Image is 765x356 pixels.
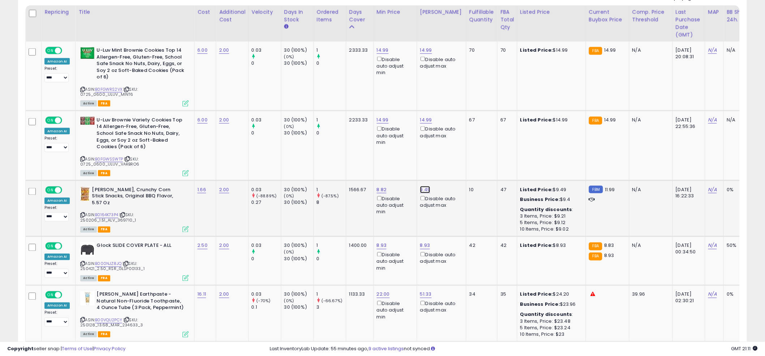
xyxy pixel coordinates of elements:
[197,47,208,54] a: 6.00
[46,117,55,123] span: ON
[589,243,602,250] small: FBA
[44,254,70,260] div: Amazon AI
[95,261,121,267] a: B000NJZ8JQ
[377,300,411,320] div: Disable auto adjust min
[520,301,560,308] b: Business Price:
[520,301,580,308] div: $23.96
[727,291,751,298] div: 0%
[317,256,346,262] div: 0
[708,242,717,249] a: N/A
[469,291,492,298] div: 34
[676,243,700,256] div: [DATE] 00:34:50
[80,186,189,232] div: ASIN:
[95,156,123,162] a: B0FGWSSWTP
[61,117,73,123] span: OFF
[420,125,461,139] div: Disable auto adjust max
[632,186,667,193] div: N/A
[252,304,281,311] div: 0.1
[317,47,346,53] div: 1
[317,60,346,67] div: 0
[676,117,700,130] div: [DATE] 22:55:36
[708,47,717,54] a: N/A
[270,346,758,352] div: Last InventoryLab Update: 55 minutes ago, not synced.
[256,298,271,304] small: (-70%)
[219,291,229,298] a: 2.00
[94,345,125,352] a: Privacy Policy
[219,186,229,193] a: 2.00
[97,47,184,82] b: U-Luv Mint Brownie Cookies Top 14 Allergen-Free, Gluten-Free, School Safe Snack No Nuts, Dairy, E...
[284,291,313,298] div: 30 (100%)
[420,195,461,209] div: Disable auto adjust max
[252,130,281,136] div: 0
[676,8,702,39] div: Last Purchase Date (GMT)
[44,58,70,65] div: Amazon AI
[284,249,294,255] small: (0%)
[284,193,294,199] small: (0%)
[317,200,346,206] div: 8
[520,186,553,193] b: Listed Price:
[80,156,139,167] span: | SKU: 0725_0600_ULUV_VARBRO6
[727,8,753,23] div: BB Share 24h.
[317,117,346,123] div: 1
[520,226,580,233] div: 10 Items, Price: $9.02
[197,186,206,193] a: 1.66
[520,325,580,331] div: 5 Items, Price: $23.24
[80,86,138,97] span: | SKU: 0725_0600_ULUV_MINT6
[197,8,213,16] div: Cost
[632,47,667,53] div: N/A
[520,206,572,213] b: Quantity discounts
[469,243,492,249] div: 42
[44,66,70,82] div: Preset:
[80,291,189,337] div: ASIN:
[420,242,430,249] a: 8.93
[589,117,602,125] small: FBA
[80,261,145,272] span: | SKU: 250421_2.50_RSR_GLSP00133_1
[469,186,492,193] div: 10
[252,200,281,206] div: 0.27
[97,243,184,251] b: Glock SLIDE COVER PLATE - ALL
[420,47,432,54] a: 14.99
[219,116,229,124] a: 2.00
[604,242,614,249] span: 8.83
[62,345,93,352] a: Terms of Use
[520,291,553,298] b: Listed Price:
[420,186,431,193] a: 9.49
[520,312,580,318] div: :
[708,8,721,16] div: MAP
[252,186,281,193] div: 0.03
[377,251,411,271] div: Disable auto adjust min
[589,8,626,23] div: Current Buybox Price
[632,291,667,298] div: 39.96
[420,291,432,298] a: 51.33
[520,318,580,325] div: 3 Items, Price: $23.48
[676,291,700,304] div: [DATE] 02:30:21
[520,331,580,338] div: 10 Items, Price: $23
[252,256,281,262] div: 0
[44,262,70,278] div: Preset:
[727,47,751,53] div: N/A
[377,186,387,193] a: 8.82
[46,292,55,298] span: ON
[44,310,70,327] div: Preset:
[98,100,110,107] span: FBA
[589,47,602,55] small: FBA
[420,8,463,16] div: [PERSON_NAME]
[349,47,368,53] div: 2333.33
[708,116,717,124] a: N/A
[219,47,229,54] a: 2.00
[252,60,281,67] div: 0
[80,212,136,223] span: | SKU: 250206_1.51_ALV_369710_1
[197,291,206,298] a: 16.11
[284,256,313,262] div: 30 (100%)
[708,291,717,298] a: N/A
[317,186,346,193] div: 1
[284,54,294,60] small: (0%)
[727,243,751,249] div: 50%
[98,331,110,338] span: FBA
[604,116,616,123] span: 14.99
[317,291,346,298] div: 1
[284,8,311,23] div: Days In Stock
[520,8,583,16] div: Listed Price
[80,186,90,201] img: 51FDMFuyZWL._SL40_.jpg
[377,47,389,54] a: 14.99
